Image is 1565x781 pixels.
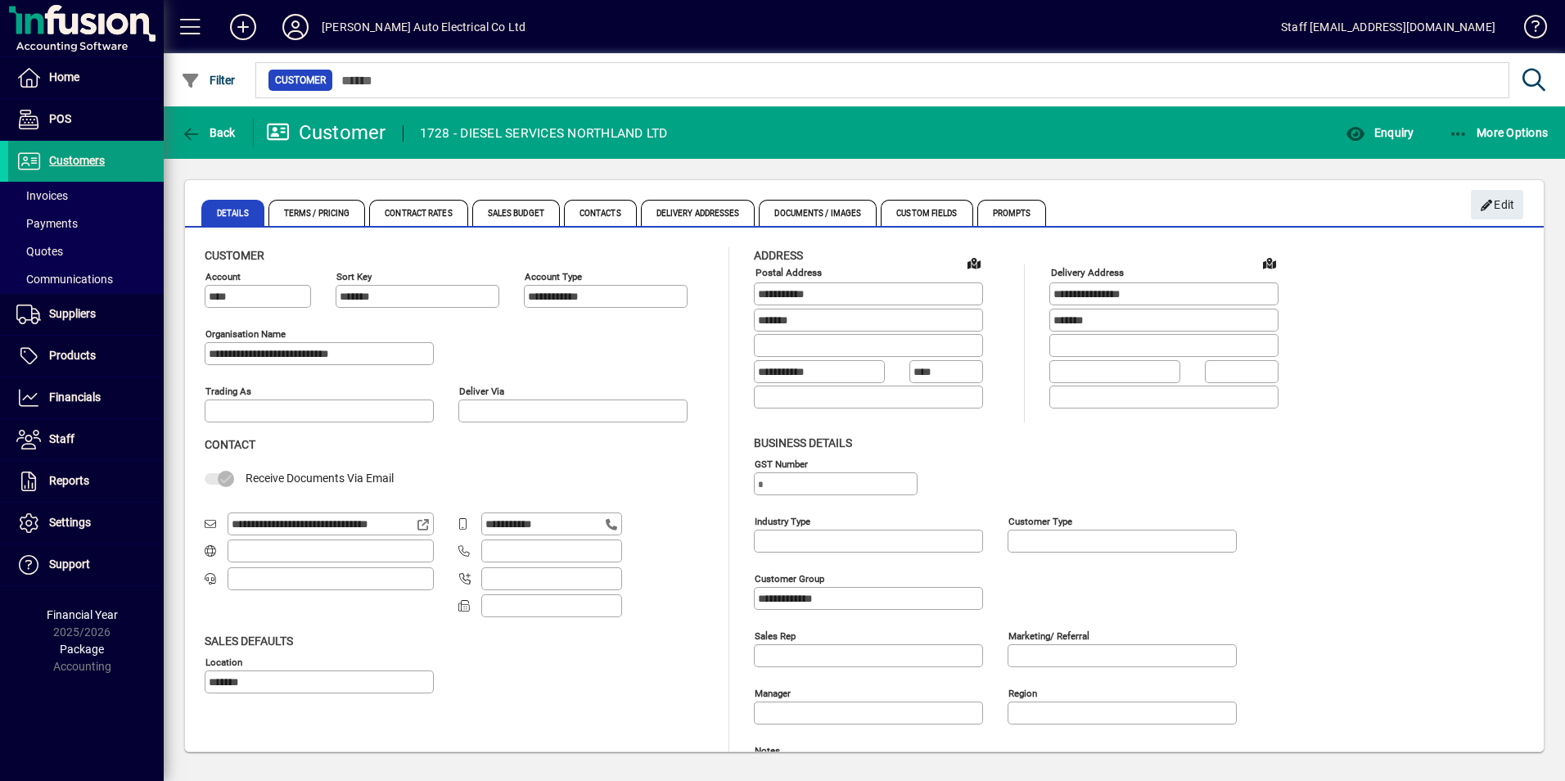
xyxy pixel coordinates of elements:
[1480,192,1515,219] span: Edit
[459,386,504,397] mat-label: Deliver via
[8,503,164,544] a: Settings
[755,630,796,641] mat-label: Sales rep
[8,99,164,140] a: POS
[755,458,808,469] mat-label: GST Number
[754,249,803,262] span: Address
[472,200,560,226] span: Sales Budget
[268,200,366,226] span: Terms / Pricing
[49,112,71,125] span: POS
[1512,3,1545,56] a: Knowledge Base
[49,516,91,529] span: Settings
[755,744,780,756] mat-label: Notes
[16,273,113,286] span: Communications
[205,634,293,648] span: Sales defaults
[8,461,164,502] a: Reports
[755,515,810,526] mat-label: Industry type
[1342,118,1418,147] button: Enquiry
[181,126,236,139] span: Back
[246,472,394,485] span: Receive Documents Via Email
[8,377,164,418] a: Financials
[8,210,164,237] a: Payments
[177,118,240,147] button: Back
[1256,250,1283,276] a: View on map
[205,386,251,397] mat-label: Trading as
[16,217,78,230] span: Payments
[8,265,164,293] a: Communications
[564,200,637,226] span: Contacts
[49,307,96,320] span: Suppliers
[205,328,286,340] mat-label: Organisation name
[266,120,386,146] div: Customer
[755,572,824,584] mat-label: Customer group
[8,336,164,377] a: Products
[205,249,264,262] span: Customer
[1281,14,1495,40] div: Staff [EMAIL_ADDRESS][DOMAIN_NAME]
[205,271,241,282] mat-label: Account
[164,118,254,147] app-page-header-button: Back
[8,237,164,265] a: Quotes
[49,390,101,404] span: Financials
[977,200,1047,226] span: Prompts
[8,57,164,98] a: Home
[49,432,74,445] span: Staff
[420,120,668,147] div: 1728 - DIESEL SERVICES NORTHLAND LTD
[201,200,264,226] span: Details
[881,200,972,226] span: Custom Fields
[49,474,89,487] span: Reports
[755,687,791,698] mat-label: Manager
[961,250,987,276] a: View on map
[1008,630,1089,641] mat-label: Marketing/ Referral
[1346,126,1414,139] span: Enquiry
[336,271,372,282] mat-label: Sort key
[47,608,118,621] span: Financial Year
[16,245,63,258] span: Quotes
[1445,118,1553,147] button: More Options
[205,438,255,451] span: Contact
[49,70,79,84] span: Home
[754,436,852,449] span: Business details
[181,74,236,87] span: Filter
[49,349,96,362] span: Products
[641,200,755,226] span: Delivery Addresses
[759,200,877,226] span: Documents / Images
[60,643,104,656] span: Package
[8,419,164,460] a: Staff
[525,271,582,282] mat-label: Account Type
[49,558,90,571] span: Support
[8,544,164,585] a: Support
[1449,126,1549,139] span: More Options
[177,65,240,95] button: Filter
[322,14,525,40] div: [PERSON_NAME] Auto Electrical Co Ltd
[16,189,68,202] span: Invoices
[1471,190,1523,219] button: Edit
[8,182,164,210] a: Invoices
[8,294,164,335] a: Suppliers
[1008,515,1072,526] mat-label: Customer type
[369,200,467,226] span: Contract Rates
[49,154,105,167] span: Customers
[269,12,322,42] button: Profile
[217,12,269,42] button: Add
[275,72,326,88] span: Customer
[1008,687,1037,698] mat-label: Region
[205,656,242,667] mat-label: Location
